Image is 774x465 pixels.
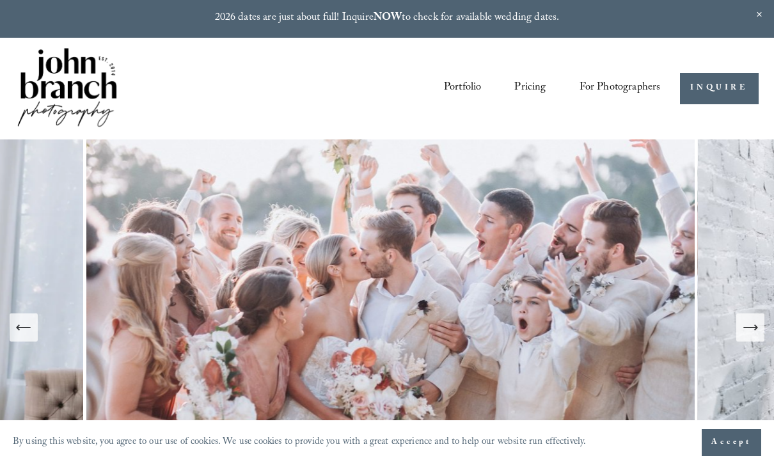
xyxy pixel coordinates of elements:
[15,45,119,132] img: John Branch IV Photography
[10,313,38,342] button: Previous Slide
[736,313,764,342] button: Next Slide
[580,78,661,99] span: For Photographers
[711,436,752,449] span: Accept
[444,77,481,100] a: Portfolio
[702,429,761,456] button: Accept
[580,77,661,100] a: folder dropdown
[13,433,586,452] p: By using this website, you agree to our use of cookies. We use cookies to provide you with a grea...
[514,77,546,100] a: Pricing
[680,73,759,104] a: INQUIRE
